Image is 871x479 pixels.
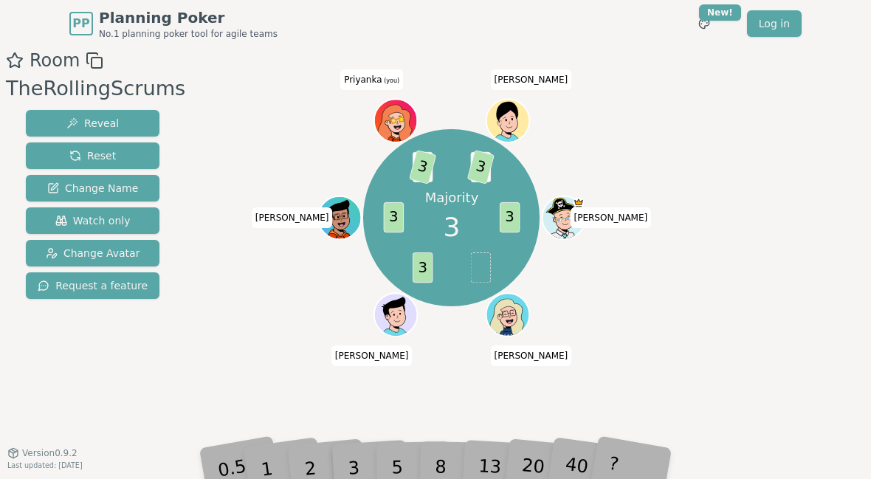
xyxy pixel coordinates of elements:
[30,47,80,74] span: Room
[7,461,83,469] span: Last updated: [DATE]
[573,197,584,208] span: Samuel is the host
[6,47,24,74] button: Add as favourite
[443,207,460,247] span: 3
[383,202,403,232] span: 3
[47,181,138,196] span: Change Name
[499,202,519,232] span: 3
[571,207,652,228] span: Click to change your name
[26,272,159,299] button: Request a feature
[26,110,159,137] button: Reveal
[72,15,89,32] span: PP
[46,246,140,261] span: Change Avatar
[331,345,413,366] span: Click to change your name
[491,69,572,90] span: Click to change your name
[99,7,278,28] span: Planning Poker
[26,207,159,234] button: Watch only
[491,345,572,366] span: Click to change your name
[691,10,717,37] button: New!
[412,252,432,283] span: 3
[382,77,400,84] span: (you)
[375,100,416,141] button: Click to change your avatar
[69,7,278,40] a: PPPlanning PokerNo.1 planning poker tool for agile teams
[467,150,494,185] span: 3
[424,188,478,207] p: Majority
[747,10,802,37] a: Log in
[55,213,131,228] span: Watch only
[26,240,159,266] button: Change Avatar
[252,207,333,228] span: Click to change your name
[26,175,159,201] button: Change Name
[6,74,185,104] div: TheRollingScrums
[699,4,741,21] div: New!
[7,447,78,459] button: Version0.9.2
[409,150,436,185] span: 3
[26,142,159,169] button: Reset
[340,69,403,90] span: Click to change your name
[22,447,78,459] span: Version 0.9.2
[66,116,119,131] span: Reveal
[69,148,116,163] span: Reset
[99,28,278,40] span: No.1 planning poker tool for agile teams
[38,278,148,293] span: Request a feature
